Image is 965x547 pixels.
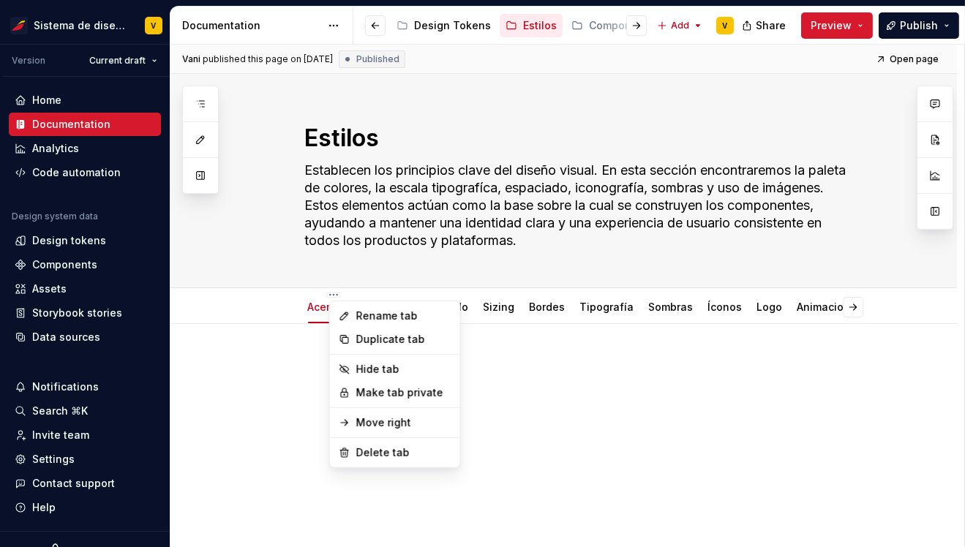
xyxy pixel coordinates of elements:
[356,309,451,323] div: Rename tab
[356,385,451,400] div: Make tab private
[356,415,451,430] div: Move right
[356,445,451,460] div: Delete tab
[356,362,451,377] div: Hide tab
[356,332,451,347] div: Duplicate tab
